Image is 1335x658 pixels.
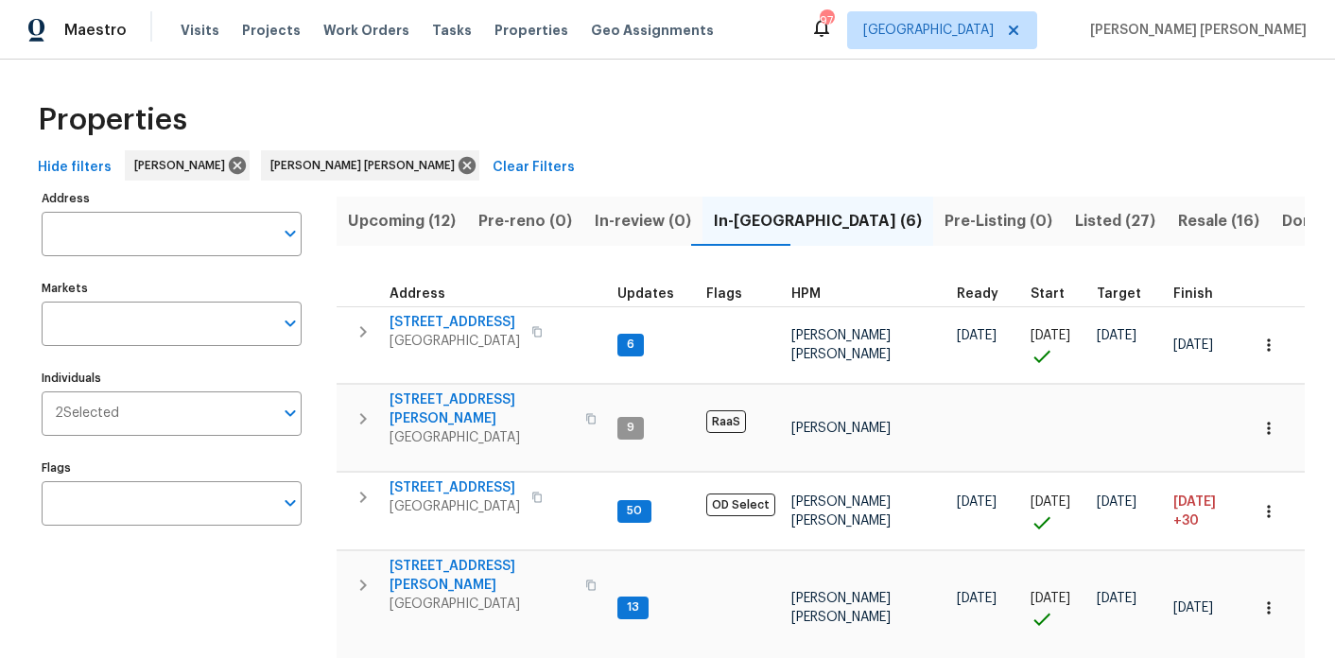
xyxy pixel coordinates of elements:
[323,21,409,40] span: Work Orders
[1097,329,1136,342] span: [DATE]
[261,150,479,181] div: [PERSON_NAME] [PERSON_NAME]
[714,208,922,234] span: In-[GEOGRAPHIC_DATA] (6)
[277,310,303,337] button: Open
[1173,338,1213,352] span: [DATE]
[390,287,445,301] span: Address
[494,21,568,40] span: Properties
[125,150,250,181] div: [PERSON_NAME]
[863,21,994,40] span: [GEOGRAPHIC_DATA]
[1173,287,1230,301] div: Projected renovation finish date
[706,287,742,301] span: Flags
[1031,592,1070,605] span: [DATE]
[706,410,746,433] span: RaaS
[134,156,233,175] span: [PERSON_NAME]
[390,497,520,516] span: [GEOGRAPHIC_DATA]
[38,156,112,180] span: Hide filters
[617,287,674,301] span: Updates
[55,406,119,422] span: 2 Selected
[485,150,582,185] button: Clear Filters
[30,150,119,185] button: Hide filters
[390,332,520,351] span: [GEOGRAPHIC_DATA]
[1023,306,1089,384] td: Project started on time
[1166,473,1238,550] td: Scheduled to finish 30 day(s) late
[1097,592,1136,605] span: [DATE]
[1238,473,1319,550] td: 54 day(s) past target finish date
[38,111,187,130] span: Properties
[957,287,1015,301] div: Earliest renovation start date (first business day after COE or Checkout)
[493,156,575,180] span: Clear Filters
[1031,287,1065,301] span: Start
[277,490,303,516] button: Open
[390,478,520,497] span: [STREET_ADDRESS]
[270,156,462,175] span: [PERSON_NAME] [PERSON_NAME]
[1173,511,1199,530] span: +30
[390,428,574,447] span: [GEOGRAPHIC_DATA]
[181,21,219,40] span: Visits
[1097,287,1141,301] span: Target
[42,193,302,204] label: Address
[390,595,574,614] span: [GEOGRAPHIC_DATA]
[432,24,472,37] span: Tasks
[1173,601,1213,615] span: [DATE]
[277,220,303,247] button: Open
[390,390,574,428] span: [STREET_ADDRESS][PERSON_NAME]
[706,493,775,516] span: OD Select
[619,337,642,353] span: 6
[390,313,520,332] span: [STREET_ADDRESS]
[390,557,574,595] span: [STREET_ADDRESS][PERSON_NAME]
[591,21,714,40] span: Geo Assignments
[1097,287,1158,301] div: Target renovation project end date
[1173,495,1216,509] span: [DATE]
[1097,495,1136,509] span: [DATE]
[957,329,997,342] span: [DATE]
[1031,287,1082,301] div: Actual renovation start date
[595,208,691,234] span: In-review (0)
[1031,495,1070,509] span: [DATE]
[957,592,997,605] span: [DATE]
[619,599,647,615] span: 13
[242,21,301,40] span: Projects
[42,372,302,384] label: Individuals
[1023,473,1089,550] td: Project started on time
[1173,287,1213,301] span: Finish
[619,420,642,436] span: 9
[820,11,833,30] div: 97
[791,287,821,301] span: HPM
[619,503,650,519] span: 50
[1075,208,1155,234] span: Listed (27)
[791,495,891,528] span: [PERSON_NAME] [PERSON_NAME]
[791,422,891,435] span: [PERSON_NAME]
[1083,21,1307,40] span: [PERSON_NAME] [PERSON_NAME]
[42,462,302,474] label: Flags
[791,329,891,361] span: [PERSON_NAME] [PERSON_NAME]
[64,21,127,40] span: Maestro
[1178,208,1259,234] span: Resale (16)
[791,592,891,624] span: [PERSON_NAME] [PERSON_NAME]
[945,208,1052,234] span: Pre-Listing (0)
[1031,329,1070,342] span: [DATE]
[478,208,572,234] span: Pre-reno (0)
[277,400,303,426] button: Open
[348,208,456,234] span: Upcoming (12)
[42,283,302,294] label: Markets
[957,287,998,301] span: Ready
[957,495,997,509] span: [DATE]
